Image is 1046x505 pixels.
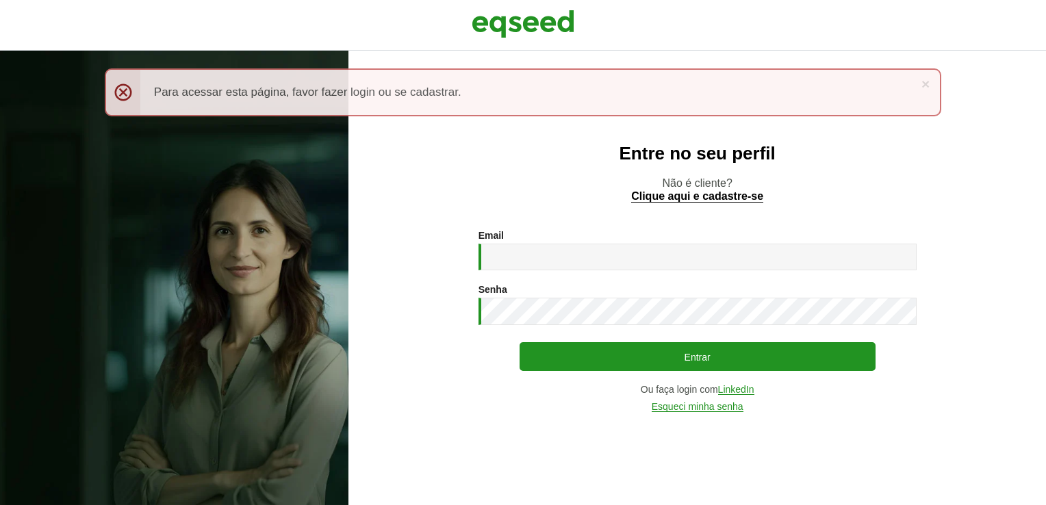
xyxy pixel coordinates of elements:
div: Para acessar esta página, favor fazer login ou se cadastrar. [105,68,941,116]
div: Ou faça login com [479,385,917,395]
p: Não é cliente? [376,177,1019,203]
a: × [921,77,930,91]
label: Senha [479,285,507,294]
img: EqSeed Logo [472,7,574,41]
label: Email [479,231,504,240]
a: Clique aqui e cadastre-se [631,191,763,203]
h2: Entre no seu perfil [376,144,1019,164]
a: Esqueci minha senha [652,402,743,412]
a: LinkedIn [718,385,754,395]
button: Entrar [520,342,876,371]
